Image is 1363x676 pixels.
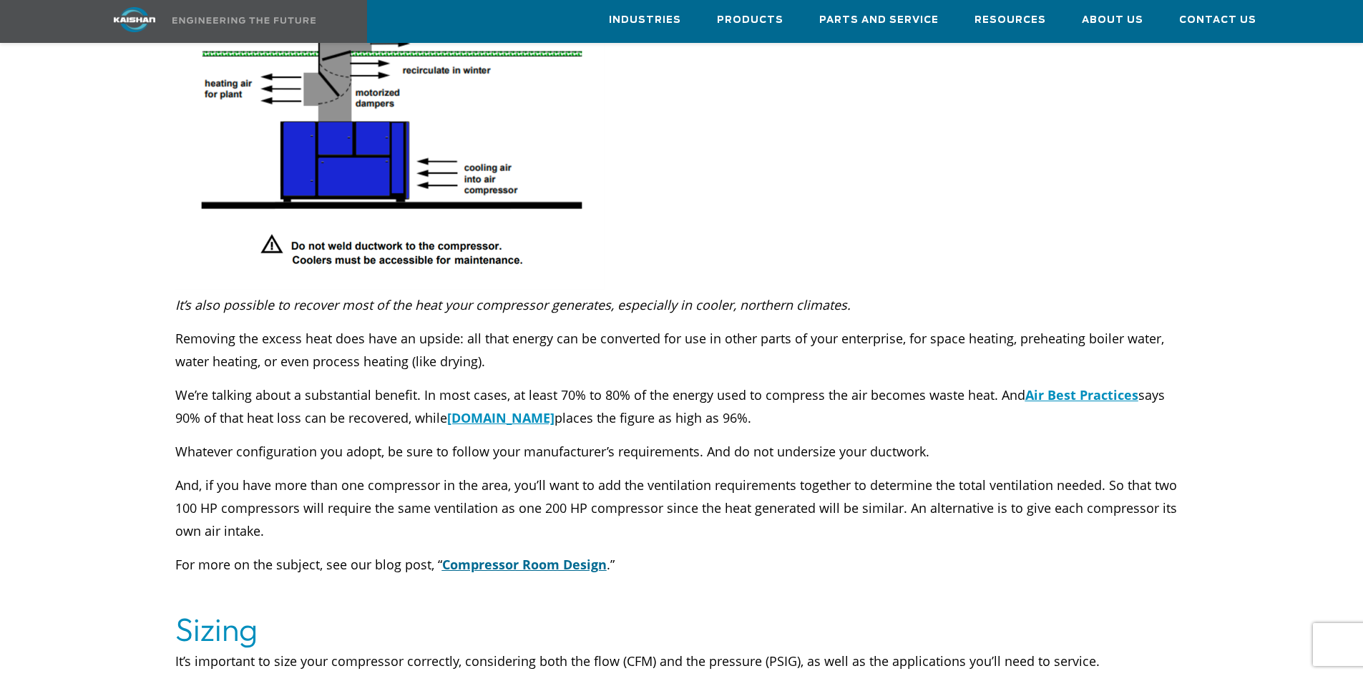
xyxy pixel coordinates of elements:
[819,1,939,39] a: Parts and Service
[1082,12,1143,29] span: About Us
[175,296,851,313] em: It’s also possible to recover most of the heat your compressor generates, especially in cooler, n...
[447,409,555,426] a: [DOMAIN_NAME]
[175,474,1188,542] p: And, if you have more than one compressor in the area, you’ll want to add the ventilation require...
[175,440,1188,463] p: Whatever configuration you adopt, be sure to follow your manufacturer’s requirements. And do not ...
[609,1,681,39] a: Industries
[717,12,783,29] span: Products
[974,1,1046,39] a: Resources
[172,17,316,24] img: Engineering the future
[175,553,1188,576] p: For more on the subject, see our blog post, “ .”
[442,556,607,573] a: Compressor Room Design
[175,327,1188,373] p: Removing the excess heat does have an upside: all that energy can be converted for use in other p...
[1179,12,1256,29] span: Contact Us
[717,1,783,39] a: Products
[1082,1,1143,39] a: About Us
[81,7,188,32] img: kaishan logo
[1179,1,1256,39] a: Contact Us
[175,650,1188,672] p: It’s important to size your compressor correctly, considering both the flow (CFM) and the pressur...
[175,609,1188,650] h2: Sizing
[609,12,681,29] span: Industries
[1025,386,1138,403] a: Air Best Practices
[974,12,1046,29] span: Resources
[819,12,939,29] span: Parts and Service
[175,383,1188,429] p: We’re talking about a substantial benefit. In most cases, at least 70% to 80% of the energy used ...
